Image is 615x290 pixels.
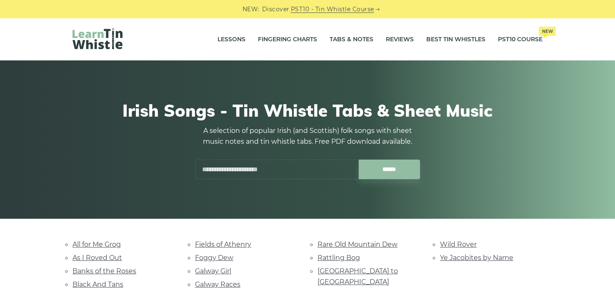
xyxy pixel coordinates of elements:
[195,280,240,288] a: Galway Races
[330,29,373,50] a: Tabs & Notes
[440,254,513,262] a: Ye Jacobites by Name
[195,240,251,248] a: Fields of Athenry
[539,27,556,36] span: New
[498,29,542,50] a: PST10 CourseNew
[72,267,136,275] a: Banks of the Roses
[72,240,121,248] a: All for Me Grog
[317,267,398,286] a: [GEOGRAPHIC_DATA] to [GEOGRAPHIC_DATA]
[440,240,477,248] a: Wild Rover
[217,29,245,50] a: Lessons
[258,29,317,50] a: Fingering Charts
[72,254,122,262] a: As I Roved Out
[426,29,485,50] a: Best Tin Whistles
[195,254,233,262] a: Foggy Dew
[72,28,122,49] img: LearnTinWhistle.com
[317,254,360,262] a: Rattling Bog
[72,280,123,288] a: Black And Tans
[72,100,542,120] h1: Irish Songs - Tin Whistle Tabs & Sheet Music
[386,29,414,50] a: Reviews
[195,267,231,275] a: Galway Girl
[195,125,420,147] p: A selection of popular Irish (and Scottish) folk songs with sheet music notes and tin whistle tab...
[317,240,397,248] a: Rare Old Mountain Dew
